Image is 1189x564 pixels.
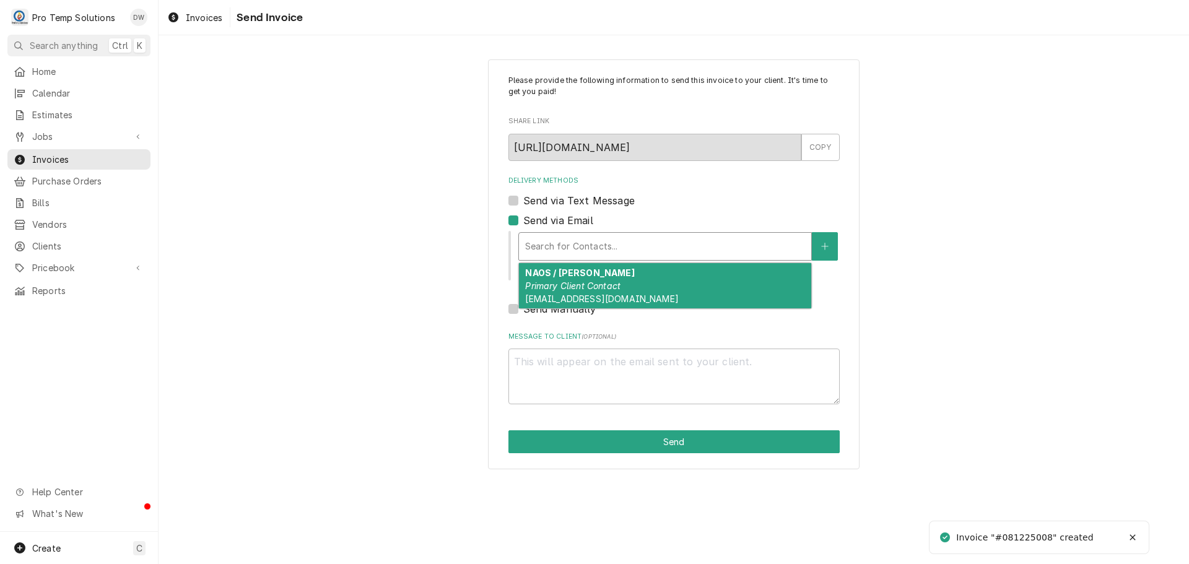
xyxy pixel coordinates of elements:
span: Calendar [32,87,144,100]
span: Purchase Orders [32,175,144,188]
div: Invoice Send [488,59,860,469]
label: Delivery Methods [508,176,840,186]
span: Clients [32,240,144,253]
a: Calendar [7,83,150,103]
a: Go to Help Center [7,482,150,502]
label: Share Link [508,116,840,126]
span: Home [32,65,144,78]
strong: NAOS / [PERSON_NAME] [525,267,634,278]
a: Home [7,61,150,82]
span: Reports [32,284,144,297]
label: Send via Email [523,213,593,228]
span: Jobs [32,130,126,143]
a: Vendors [7,214,150,235]
div: Button Group Row [508,430,840,453]
button: COPY [801,134,840,161]
div: Pro Temp Solutions [32,11,115,24]
span: Estimates [32,108,144,121]
div: Pro Temp Solutions's Avatar [11,9,28,26]
span: ( optional ) [581,333,616,340]
a: Invoices [7,149,150,170]
span: C [136,542,142,555]
span: What's New [32,507,143,520]
a: Clients [7,236,150,256]
div: Invoice "#081225008" created [956,531,1095,544]
a: Go to What's New [7,503,150,524]
div: Delivery Methods [508,176,840,316]
span: Invoices [186,11,222,24]
span: Ctrl [112,39,128,52]
span: K [137,39,142,52]
span: Send Invoice [233,9,303,26]
span: Help Center [32,485,143,498]
a: Purchase Orders [7,171,150,191]
span: Vendors [32,218,144,231]
div: P [11,9,28,26]
label: Send Manually [523,302,596,316]
em: Primary Client Contact [525,280,621,291]
a: Go to Jobs [7,126,150,147]
p: Please provide the following information to send this invoice to your client. It's time to get yo... [508,75,840,98]
div: Button Group [508,430,840,453]
a: Reports [7,280,150,301]
a: Bills [7,193,150,213]
button: Send [508,430,840,453]
a: Go to Pricebook [7,258,150,278]
span: [EMAIL_ADDRESS][DOMAIN_NAME] [525,293,678,304]
span: Invoices [32,153,144,166]
a: Invoices [162,7,227,28]
svg: Create New Contact [821,242,829,251]
span: Bills [32,196,144,209]
span: Create [32,543,61,553]
button: Search anythingCtrlK [7,35,150,56]
label: Send via Text Message [523,193,635,208]
a: Estimates [7,105,150,125]
div: Dana Williams's Avatar [130,9,147,26]
div: Share Link [508,116,840,160]
div: Message to Client [508,332,840,404]
div: Invoice Send Form [508,75,840,404]
div: DW [130,9,147,26]
button: Create New Contact [812,232,838,261]
span: Pricebook [32,261,126,274]
label: Message to Client [508,332,840,342]
span: Search anything [30,39,98,52]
